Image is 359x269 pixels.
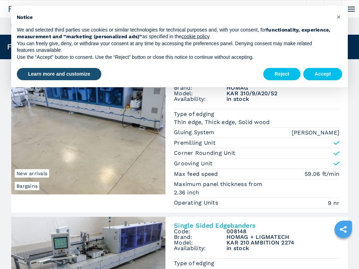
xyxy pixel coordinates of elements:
p: Gluing System [174,129,216,136]
h3: KAR 310/9/A20/S2 [226,91,339,96]
img: Single Sided Edgebanders HOMAG KAR 310/9/A20/S2 [11,68,165,194]
p: Maximum panel thickness from [174,180,264,188]
span: Bargains [15,182,39,190]
span: Model: [174,240,226,246]
p: Premilling Unit [174,139,216,147]
p: You can freely give, deny, or withdraw your consent at any time by accessing the preferences pane... [17,40,331,54]
span: Model: [174,91,226,96]
span: Availability: [174,96,226,102]
span: Code: [174,229,226,234]
a: cookie policy [182,34,209,39]
iframe: Chat [329,237,354,264]
em: Thin edge, Thick edge, Solid wood [174,118,339,126]
em: 59.06 ft/min [305,170,339,178]
em: 2.36 inch [174,188,339,196]
span: New arrivals [15,169,49,178]
p: Use the “Accept” button to consent. Use the “Reject” button or close this notice to continue with... [17,54,331,61]
button: Accept [303,68,342,81]
h2: Single Sided Edgebanders [174,222,339,229]
span: in stock [226,96,339,102]
h3: KAR 210 AMBITION 2274 [226,240,339,246]
strong: functionality, experience, measurement and “marketing (personalized ads)” [17,27,331,40]
span: Brand: [174,234,226,240]
p: Type of edging [174,110,216,118]
p: Type of edging [174,260,216,267]
p: We and selected third parties use cookies or similar technologies for technical purposes and, wit... [17,27,331,40]
p: Operating Units [174,199,220,207]
p: Grooving Unit [174,160,212,167]
h2: Notice [17,14,331,21]
button: Reject [263,68,300,81]
p: Corner Rounding Unit [174,149,235,157]
span: in stock [226,246,339,251]
span: × [337,13,341,21]
a: Single Sided Edgebanders HOMAG KAR 310/9/A20/S2BargainsNew arrivalsSingle Sided EdgebandersCode:0... [11,68,348,213]
h3: 008148 [226,229,339,234]
p: Max feed speed [174,170,220,178]
span: Availability: [174,246,226,251]
em: 9 nr [328,199,339,207]
em: [PERSON_NAME] [292,129,339,137]
button: Close this notice [333,11,344,22]
button: Learn more and customize [17,68,101,81]
h3: HOMAG + LIGMATECH [226,234,339,240]
a: sharethis [334,221,352,238]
